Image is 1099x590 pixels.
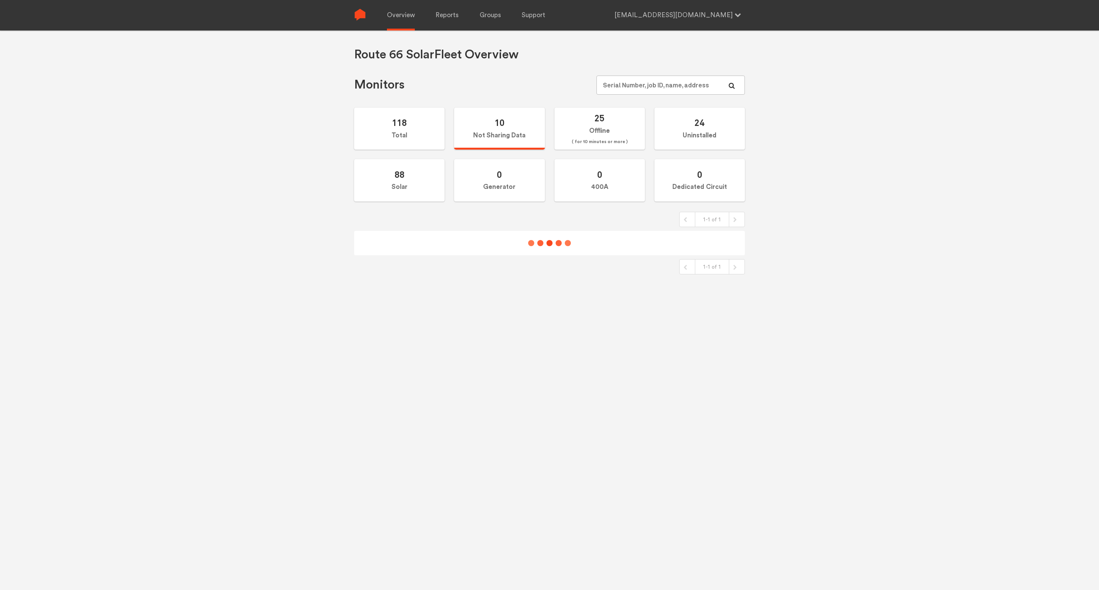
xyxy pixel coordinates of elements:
label: Uninstalled [654,108,745,150]
label: Generator [454,159,545,202]
span: 0 [597,169,602,180]
div: 1-1 of 1 [695,212,729,227]
label: Not Sharing Data [454,108,545,150]
label: Dedicated Circuit [654,159,745,202]
span: 0 [697,169,702,180]
span: 25 [595,113,604,124]
input: Serial Number, job ID, name, address [596,76,745,95]
h1: Monitors [354,77,404,93]
label: 400A [554,159,645,202]
span: 10 [495,117,504,128]
span: 118 [392,117,407,128]
label: Solar [354,159,445,202]
label: Total [354,108,445,150]
span: 0 [497,169,502,180]
img: Sense Logo [354,9,366,21]
h1: Route 66 Solar Fleet Overview [354,47,519,63]
span: ( for 10 minutes or more ) [572,137,628,147]
div: 1-1 of 1 [695,260,729,274]
span: 24 [695,117,704,128]
span: 88 [395,169,404,180]
label: Offline [554,108,645,150]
